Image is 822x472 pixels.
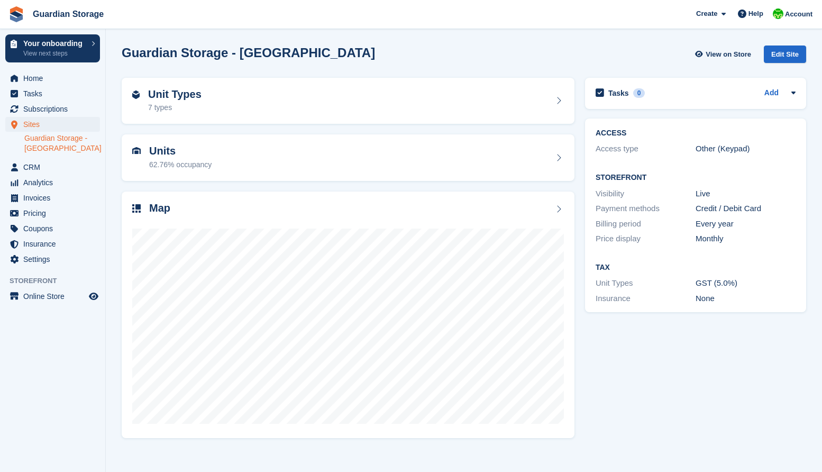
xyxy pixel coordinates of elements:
h2: Guardian Storage - [GEOGRAPHIC_DATA] [122,46,375,60]
img: stora-icon-8386f47178a22dfd0bd8f6a31ec36ba5ce8667c1dd55bd0f319d3a0aa187defe.svg [8,6,24,22]
span: Help [748,8,763,19]
h2: Storefront [596,174,796,182]
span: Sites [23,117,87,132]
a: menu [5,252,100,267]
p: Your onboarding [23,40,86,47]
a: menu [5,206,100,221]
a: menu [5,86,100,101]
div: 7 types [148,102,202,113]
div: Every year [696,218,796,230]
span: Tasks [23,86,87,101]
span: Home [23,71,87,86]
p: View next steps [23,49,86,58]
a: Guardian Storage [29,5,108,23]
div: None [696,293,796,305]
a: menu [5,117,100,132]
a: menu [5,289,100,304]
span: Analytics [23,175,87,190]
h2: Tax [596,264,796,272]
a: menu [5,190,100,205]
img: Andrew Kinakin [773,8,783,19]
span: Insurance [23,237,87,251]
span: Settings [23,252,87,267]
span: Coupons [23,221,87,236]
span: View on Store [706,49,751,60]
div: Credit / Debit Card [696,203,796,215]
h2: ACCESS [596,129,796,138]
span: Online Store [23,289,87,304]
img: map-icn-33ee37083ee616e46c38cad1a60f524a97daa1e2b2c8c0bc3eb3415660979fc1.svg [132,204,141,213]
div: Other (Keypad) [696,143,796,155]
div: Payment methods [596,203,696,215]
span: Account [785,9,812,20]
span: Subscriptions [23,102,87,116]
a: Unit Types 7 types [122,78,574,124]
div: Price display [596,233,696,245]
a: menu [5,71,100,86]
a: menu [5,175,100,190]
span: CRM [23,160,87,175]
div: 62.76% occupancy [149,159,212,170]
a: Your onboarding View next steps [5,34,100,62]
h2: Unit Types [148,88,202,101]
div: Live [696,188,796,200]
div: Visibility [596,188,696,200]
div: Billing period [596,218,696,230]
img: unit-type-icn-2b2737a686de81e16bb02015468b77c625bbabd49415b5ef34ead5e3b44a266d.svg [132,90,140,99]
div: Monthly [696,233,796,245]
a: Preview store [87,290,100,303]
a: menu [5,160,100,175]
div: Edit Site [764,46,806,63]
a: Units 62.76% occupancy [122,134,574,181]
span: Create [696,8,717,19]
a: Add [764,87,779,99]
div: GST (5.0%) [696,277,796,289]
div: 0 [633,88,645,98]
a: View on Store [693,46,755,63]
a: menu [5,102,100,116]
span: Invoices [23,190,87,205]
img: unit-icn-7be61d7bf1b0ce9d3e12c5938cc71ed9869f7b940bace4675aadf7bd6d80202e.svg [132,147,141,155]
a: Guardian Storage - [GEOGRAPHIC_DATA] [24,133,100,153]
div: Access type [596,143,696,155]
a: Map [122,192,574,439]
a: menu [5,237,100,251]
div: Unit Types [596,277,696,289]
h2: Units [149,145,212,157]
h2: Tasks [608,88,629,98]
a: Edit Site [764,46,806,67]
a: menu [5,221,100,236]
span: Storefront [10,276,105,286]
span: Pricing [23,206,87,221]
h2: Map [149,202,170,214]
div: Insurance [596,293,696,305]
